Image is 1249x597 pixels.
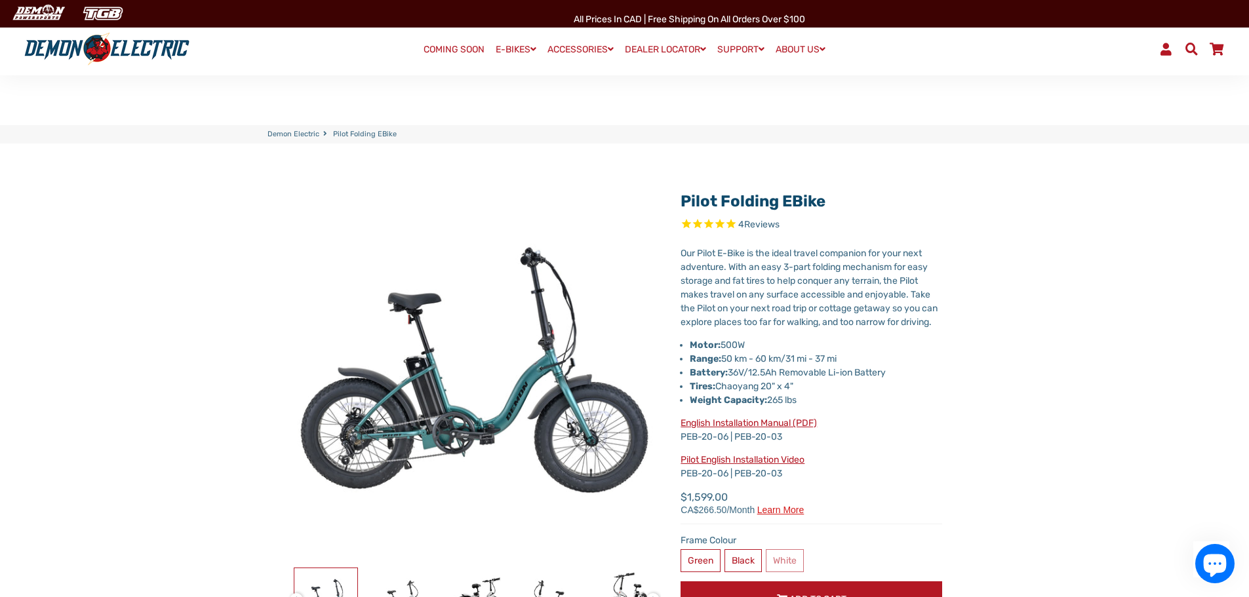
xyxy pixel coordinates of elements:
span: All Prices in CAD | Free shipping on all orders over $100 [574,14,805,25]
span: 36V/12.5Ah Removable Li-ion Battery [690,367,886,378]
a: Pilot Folding eBike [681,192,825,210]
p: PEB-20-06 | PEB-20-03 [681,416,942,444]
a: Pilot English Installation Video [681,454,804,465]
p: PEB-20-06 | PEB-20-03 [681,453,942,480]
span: 500W [721,339,745,351]
strong: Weight Capacity: [690,395,767,406]
span: Rated 5.0 out of 5 stars 4 reviews [681,218,942,233]
a: ACCESSORIES [543,40,618,59]
span: Reviews [744,219,780,230]
strong: Tires: [690,381,715,392]
span: 50 km - 60 km/31 mi - 37 mi [690,353,837,364]
label: Black [724,549,762,572]
a: English Installation Manual (PDF) [681,417,817,429]
inbox-online-store-chat: Shopify online store chat [1191,544,1239,587]
img: TGB Canada [76,3,130,24]
span: Chaoyang 20" x 4" [690,381,793,392]
label: White [766,549,804,572]
a: COMING SOON [419,41,489,59]
a: DEALER LOCATOR [620,40,711,59]
strong: Battery: [690,367,728,378]
strong: Range: [690,353,721,364]
a: Demon Electric [268,129,319,140]
p: 265 lbs [690,393,942,407]
a: E-BIKES [491,40,541,59]
span: 4 reviews [738,219,780,230]
span: Pilot Folding eBike [333,129,397,140]
img: Demon Electric [7,3,69,24]
label: Frame Colour [681,533,942,547]
p: Our Pilot E-Bike is the ideal travel companion for your next adventure. With an easy 3-part foldi... [681,246,942,329]
img: Demon Electric logo [20,32,194,66]
span: $1,599.00 [681,490,804,514]
label: Green [681,549,721,572]
a: ABOUT US [771,40,830,59]
a: SUPPORT [713,40,769,59]
strong: Motor: [690,339,721,351]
